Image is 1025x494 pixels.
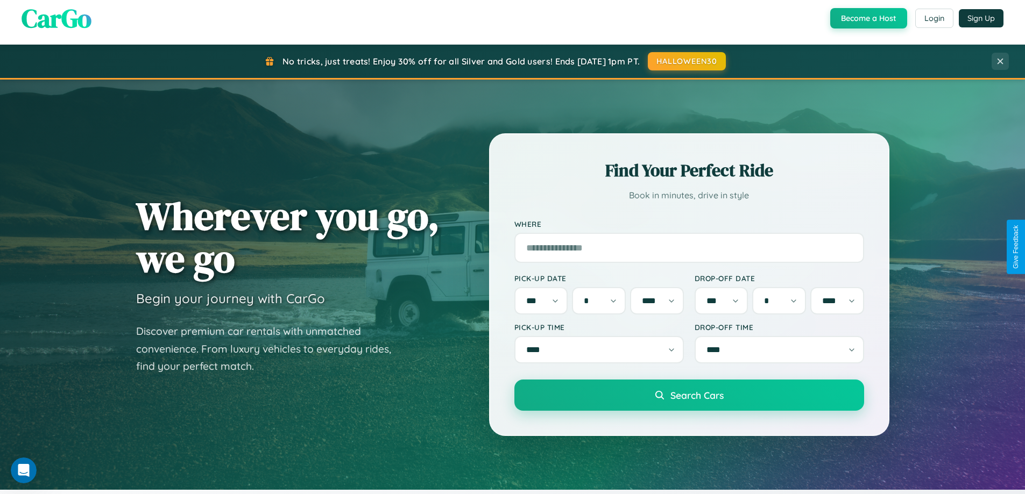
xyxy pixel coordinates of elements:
h2: Find Your Perfect Ride [514,159,864,182]
button: Login [915,9,953,28]
div: Give Feedback [1012,225,1020,269]
span: No tricks, just treats! Enjoy 30% off for all Silver and Gold users! Ends [DATE] 1pm PT. [282,56,640,67]
h1: Wherever you go, we go [136,195,440,280]
label: Where [514,219,864,228]
label: Pick-up Date [514,274,684,283]
button: Sign Up [959,9,1003,27]
span: CarGo [22,1,91,36]
label: Drop-off Date [695,274,864,283]
button: HALLOWEEN30 [648,52,726,70]
p: Discover premium car rentals with unmatched convenience. From luxury vehicles to everyday rides, ... [136,323,405,375]
label: Drop-off Time [695,323,864,332]
button: Search Cars [514,380,864,411]
p: Book in minutes, drive in style [514,188,864,203]
span: Search Cars [670,389,724,401]
button: Become a Host [830,8,907,28]
iframe: Intercom live chat [11,457,37,483]
h3: Begin your journey with CarGo [136,290,325,306]
label: Pick-up Time [514,323,684,332]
